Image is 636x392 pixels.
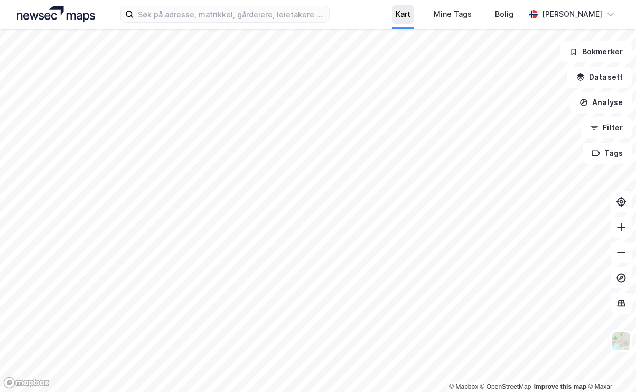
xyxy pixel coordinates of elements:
[134,6,329,22] input: Søk på adresse, matrikkel, gårdeiere, leietakere eller personer
[495,8,513,21] div: Bolig
[396,8,410,21] div: Kart
[17,6,95,22] img: logo.a4113a55bc3d86da70a041830d287a7e.svg
[560,41,632,62] button: Bokmerker
[534,383,586,390] a: Improve this map
[3,377,50,389] a: Mapbox homepage
[449,383,478,390] a: Mapbox
[583,143,632,164] button: Tags
[611,331,631,351] img: Z
[567,67,632,88] button: Datasett
[583,341,636,392] iframe: Chat Widget
[570,92,632,113] button: Analyse
[581,117,632,138] button: Filter
[434,8,472,21] div: Mine Tags
[542,8,602,21] div: [PERSON_NAME]
[480,383,531,390] a: OpenStreetMap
